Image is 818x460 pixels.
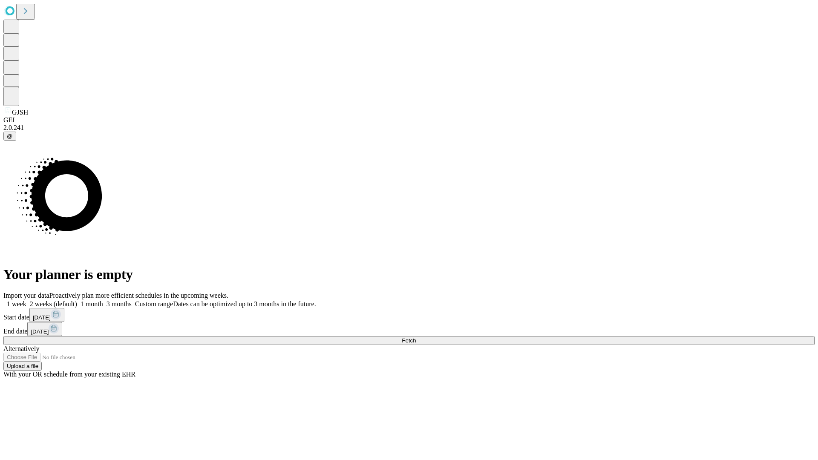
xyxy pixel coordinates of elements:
span: [DATE] [33,314,51,321]
div: Start date [3,308,815,322]
button: [DATE] [29,308,64,322]
span: Custom range [135,300,173,308]
span: Dates can be optimized up to 3 months in the future. [173,300,316,308]
button: Upload a file [3,362,42,371]
span: 3 months [107,300,132,308]
span: Import your data [3,292,49,299]
span: With your OR schedule from your existing EHR [3,371,135,378]
span: GJSH [12,109,28,116]
button: Fetch [3,336,815,345]
span: @ [7,133,13,139]
h1: Your planner is empty [3,267,815,282]
div: End date [3,322,815,336]
span: 1 week [7,300,26,308]
div: 2.0.241 [3,124,815,132]
span: Fetch [402,337,416,344]
span: 1 month [81,300,103,308]
span: Proactively plan more efficient schedules in the upcoming weeks. [49,292,228,299]
button: [DATE] [27,322,62,336]
span: Alternatively [3,345,39,352]
div: GEI [3,116,815,124]
span: [DATE] [31,328,49,335]
button: @ [3,132,16,141]
span: 2 weeks (default) [30,300,77,308]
